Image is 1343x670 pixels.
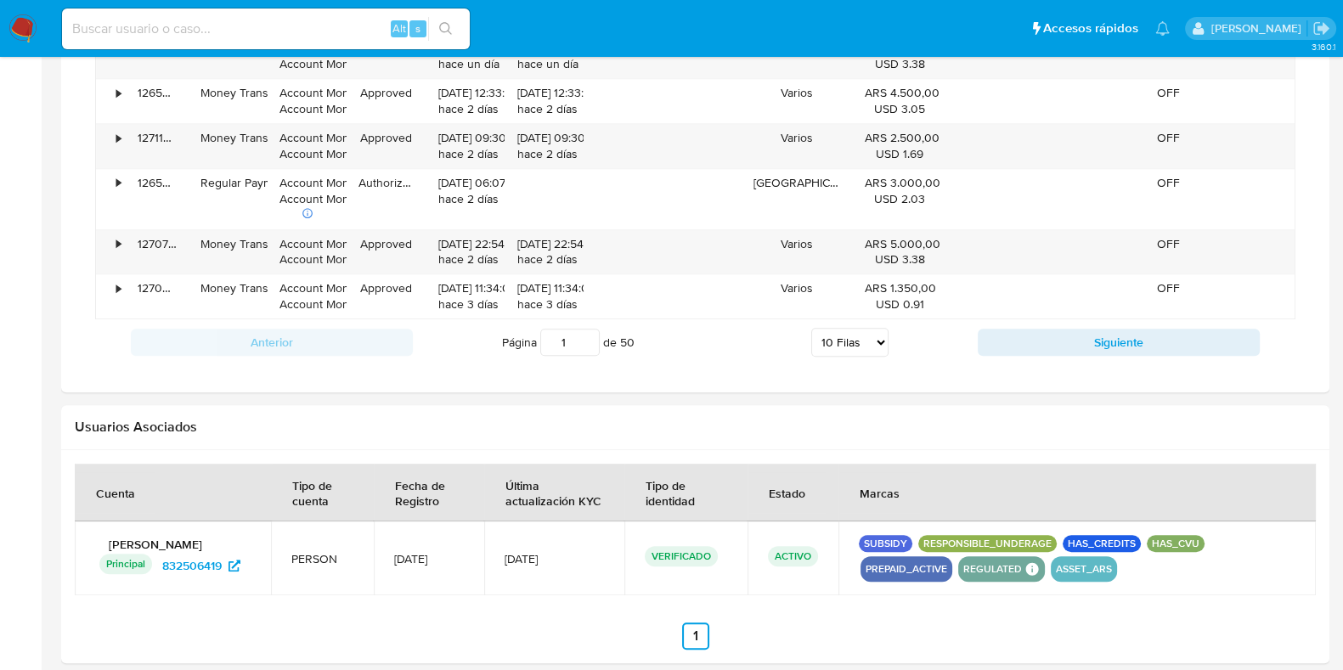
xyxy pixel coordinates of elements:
[1155,21,1170,36] a: Notificaciones
[1312,20,1330,37] a: Salir
[75,419,1316,436] h2: Usuarios Asociados
[392,20,406,37] span: Alt
[415,20,420,37] span: s
[62,18,470,40] input: Buscar usuario o caso...
[428,17,463,41] button: search-icon
[1311,40,1335,53] span: 3.160.1
[1043,20,1138,37] span: Accesos rápidos
[1210,20,1306,37] p: florencia.lera@mercadolibre.com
